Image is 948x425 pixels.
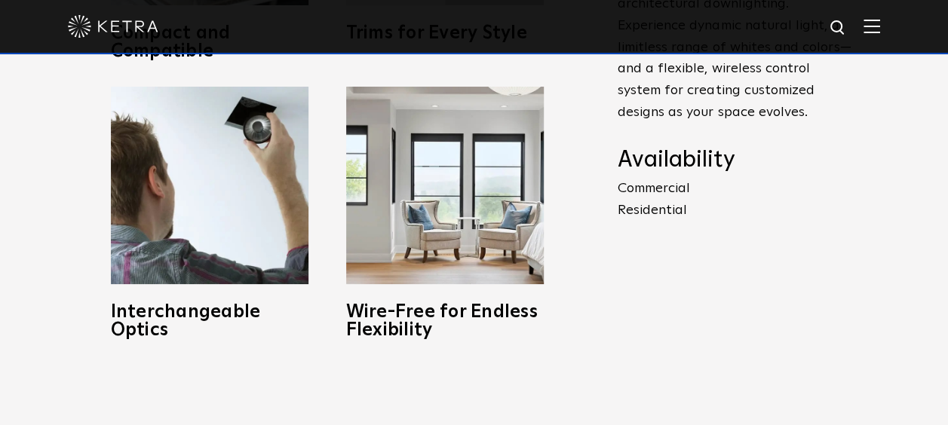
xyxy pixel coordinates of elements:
img: D3_WV_Bedroom [346,87,544,284]
img: Hamburger%20Nav.svg [864,19,880,33]
h3: Wire-Free for Endless Flexibility [346,303,544,339]
h4: Availability [618,146,851,175]
img: search icon [829,19,848,38]
img: D3_OpticSwap [111,87,308,284]
h3: Interchangeable Optics [111,303,308,339]
img: ketra-logo-2019-white [68,15,158,38]
p: Commercial Residential [618,178,851,222]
